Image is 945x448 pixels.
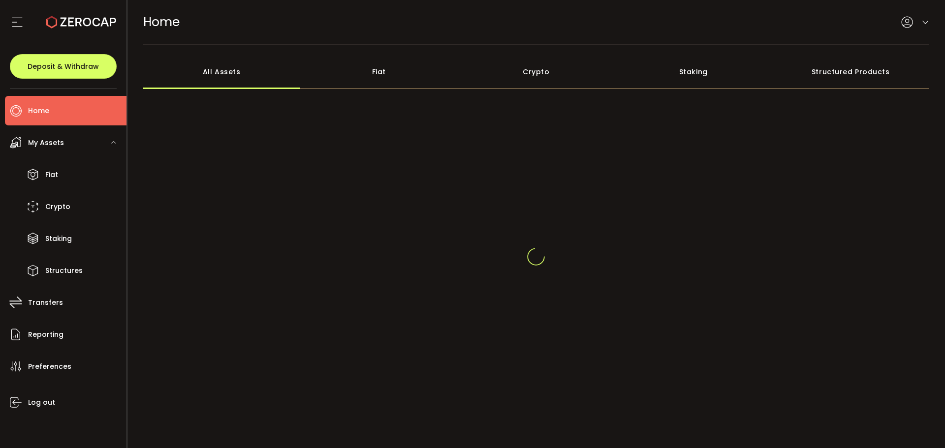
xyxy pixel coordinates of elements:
div: Structured Products [772,55,930,89]
button: Deposit & Withdraw [10,54,117,79]
div: Crypto [458,55,615,89]
span: Transfers [28,296,63,310]
span: Log out [28,395,55,410]
span: Preferences [28,359,71,374]
span: Deposit & Withdraw [28,63,99,70]
span: Structures [45,264,83,278]
div: Fiat [300,55,458,89]
span: Fiat [45,168,58,182]
span: Reporting [28,328,63,342]
span: Home [143,13,180,30]
span: Crypto [45,200,70,214]
div: All Assets [143,55,301,89]
div: Staking [615,55,772,89]
span: Staking [45,232,72,246]
span: Home [28,104,49,118]
span: My Assets [28,136,64,150]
